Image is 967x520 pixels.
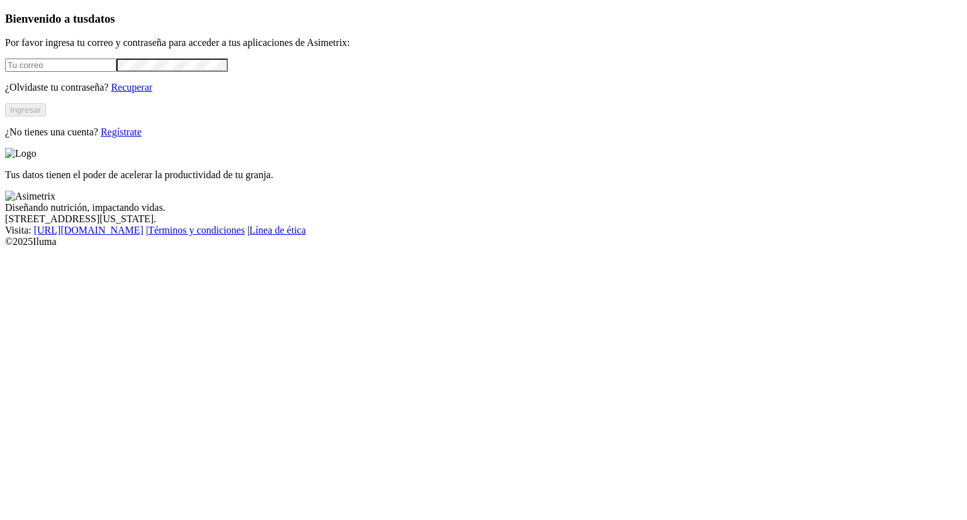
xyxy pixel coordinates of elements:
[249,225,306,235] a: Línea de ética
[5,169,962,181] p: Tus datos tienen el poder de acelerar la productividad de tu granja.
[5,225,962,236] div: Visita : | |
[5,236,962,247] div: © 2025 Iluma
[5,213,962,225] div: [STREET_ADDRESS][US_STATE].
[34,225,144,235] a: [URL][DOMAIN_NAME]
[5,103,46,116] button: Ingresar
[5,148,37,159] img: Logo
[88,12,115,25] span: datos
[148,225,245,235] a: Términos y condiciones
[5,202,962,213] div: Diseñando nutrición, impactando vidas.
[5,59,116,72] input: Tu correo
[101,127,142,137] a: Regístrate
[5,127,962,138] p: ¿No tienes una cuenta?
[5,37,962,48] p: Por favor ingresa tu correo y contraseña para acceder a tus aplicaciones de Asimetrix:
[111,82,152,93] a: Recuperar
[5,191,55,202] img: Asimetrix
[5,82,962,93] p: ¿Olvidaste tu contraseña?
[5,12,962,26] h3: Bienvenido a tus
